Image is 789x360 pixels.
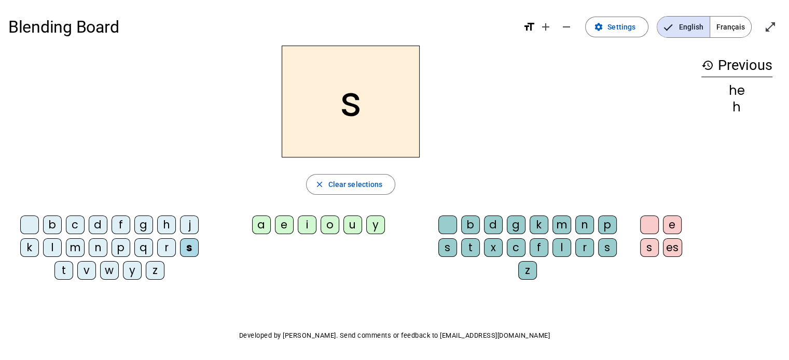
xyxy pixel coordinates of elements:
[66,215,85,234] div: c
[535,17,556,37] button: Increase font size
[598,215,617,234] div: p
[701,101,772,113] div: h
[100,261,119,280] div: w
[523,21,535,33] mat-icon: format_size
[552,215,571,234] div: m
[461,215,480,234] div: b
[663,215,682,234] div: e
[77,261,96,280] div: v
[306,174,396,195] button: Clear selections
[560,21,573,33] mat-icon: remove
[315,180,324,189] mat-icon: close
[366,215,385,234] div: y
[157,238,176,257] div: r
[112,215,130,234] div: f
[607,21,635,33] span: Settings
[134,238,153,257] div: q
[710,17,751,37] span: Français
[701,54,772,77] h3: Previous
[594,22,603,32] mat-icon: settings
[530,238,548,257] div: f
[552,238,571,257] div: l
[180,215,199,234] div: j
[484,238,503,257] div: x
[146,261,164,280] div: z
[343,215,362,234] div: u
[328,178,383,191] span: Clear selections
[89,215,107,234] div: d
[66,238,85,257] div: m
[123,261,142,280] div: y
[507,238,525,257] div: c
[530,215,548,234] div: k
[298,215,316,234] div: i
[507,215,525,234] div: g
[518,261,537,280] div: z
[54,261,73,280] div: t
[134,215,153,234] div: g
[657,16,752,38] mat-button-toggle-group: Language selection
[640,238,659,257] div: s
[461,238,480,257] div: t
[556,17,577,37] button: Decrease font size
[484,215,503,234] div: d
[157,215,176,234] div: h
[760,17,781,37] button: Enter full screen
[252,215,271,234] div: a
[575,238,594,257] div: r
[575,215,594,234] div: n
[180,238,199,257] div: s
[8,329,781,342] p: Developed by [PERSON_NAME]. Send comments or feedback to [EMAIL_ADDRESS][DOMAIN_NAME]
[663,238,682,257] div: es
[89,238,107,257] div: n
[43,238,62,257] div: l
[701,59,714,71] mat-icon: history
[321,215,339,234] div: o
[598,238,617,257] div: s
[275,215,294,234] div: e
[112,238,130,257] div: p
[539,21,552,33] mat-icon: add
[764,21,777,33] mat-icon: open_in_full
[438,238,457,257] div: s
[8,10,515,44] h1: Blending Board
[657,17,710,37] span: English
[282,46,420,157] h2: s
[43,215,62,234] div: b
[20,238,39,257] div: k
[585,17,648,37] button: Settings
[701,84,772,97] div: he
